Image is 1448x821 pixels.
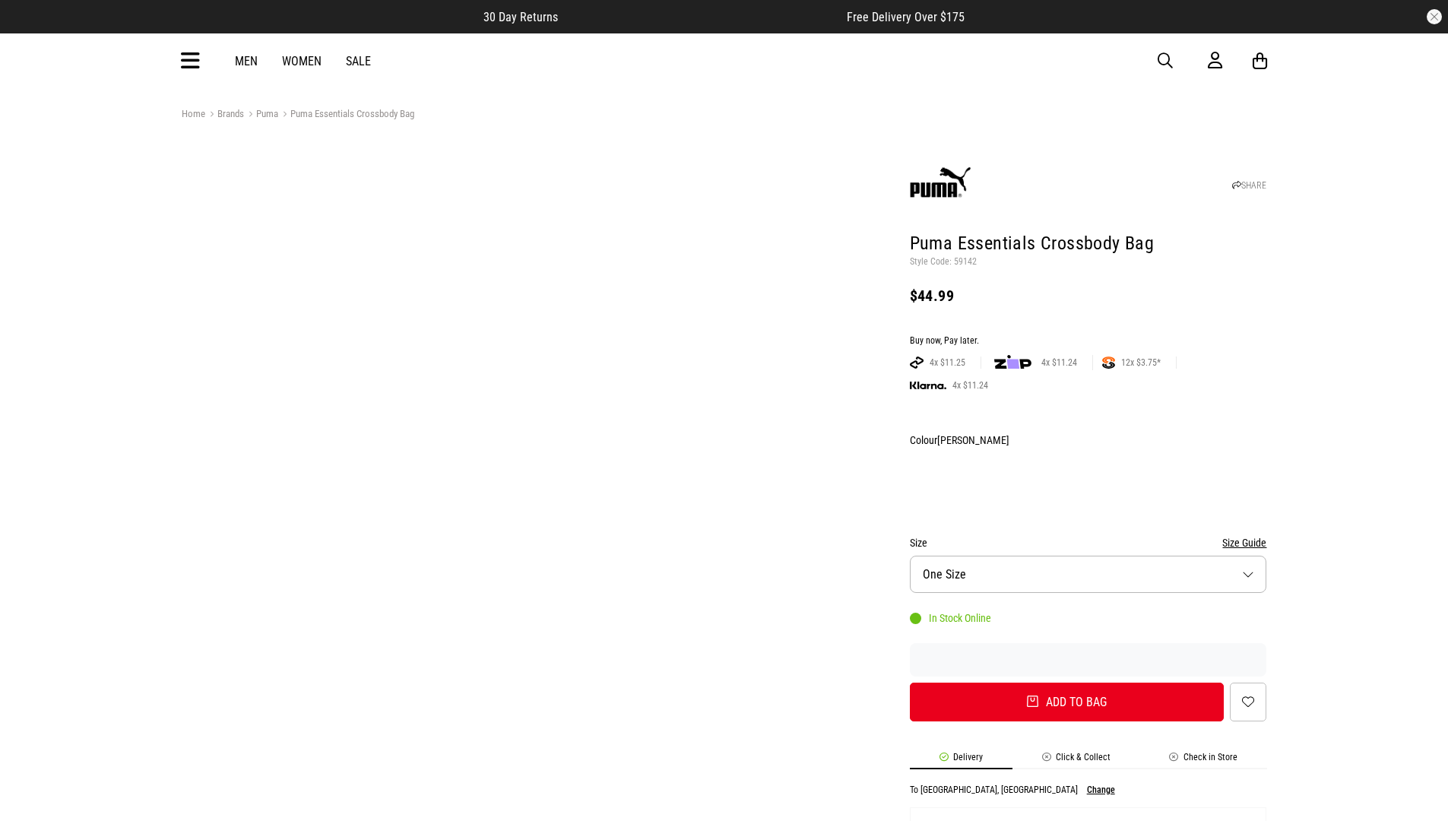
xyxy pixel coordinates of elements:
img: KLARNA [910,382,946,390]
a: Women [282,54,322,68]
div: Size [910,534,1267,552]
button: Change [1087,785,1115,795]
a: Puma [244,108,278,122]
li: Delivery [910,752,1012,769]
span: 4x $11.24 [946,379,994,391]
div: In Stock Online [910,612,991,624]
p: To [GEOGRAPHIC_DATA], [GEOGRAPHIC_DATA] [910,785,1078,795]
iframe: Customer reviews powered by Trustpilot [588,9,816,24]
a: Puma Essentials Crossbody Bag [278,108,414,122]
span: Free Delivery Over $175 [847,10,965,24]
span: 30 Day Returns [483,10,558,24]
span: [PERSON_NAME] [937,434,1009,446]
img: Puma Essentials Crossbody Bag in Black [182,141,531,490]
img: Puma [910,154,971,214]
li: Click & Collect [1012,752,1140,769]
a: Sale [346,54,371,68]
button: One Size [910,556,1267,593]
div: Buy now, Pay later. [910,335,1267,347]
div: $44.99 [910,287,1267,305]
div: Colour [910,431,1267,449]
a: Brands [205,108,244,122]
img: Redrat logo [676,49,776,72]
li: Check in Store [1140,752,1267,769]
a: Home [182,108,205,119]
a: Men [235,54,258,68]
span: 4x $11.24 [1035,357,1083,369]
a: SHARE [1232,180,1266,191]
button: Size Guide [1222,534,1266,552]
img: zip [994,355,1031,370]
img: Puma Essentials Crossbody Bag in Black [538,141,887,490]
span: 4x $11.25 [924,357,971,369]
iframe: Customer reviews powered by Trustpilot [910,652,1267,667]
button: Add to bag [910,683,1225,721]
img: SPLITPAY [1102,357,1115,369]
img: Puma Black [912,455,950,507]
img: AFTERPAY [910,357,924,369]
span: One Size [923,567,966,582]
p: Style Code: 59142 [910,256,1267,268]
h1: Puma Essentials Crossbody Bag [910,232,1267,256]
span: 12x $3.75* [1115,357,1167,369]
